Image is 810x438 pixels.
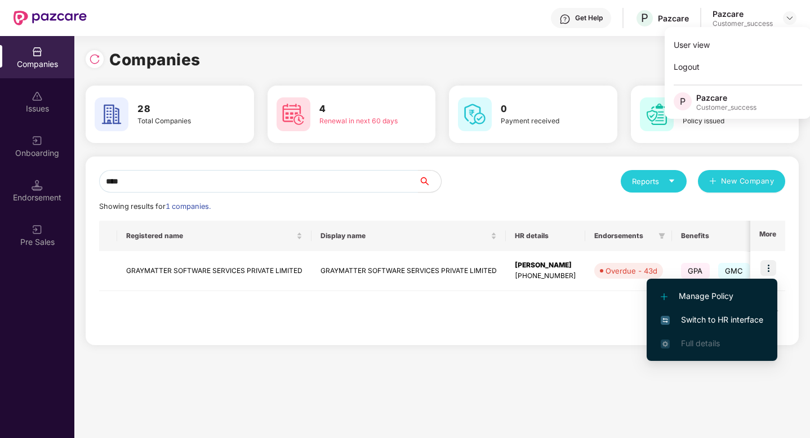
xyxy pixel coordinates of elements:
[681,263,710,279] span: GPA
[166,202,211,211] span: 1 companies.
[32,91,43,102] img: svg+xml;base64,PHN2ZyBpZD0iSXNzdWVzX2Rpc2FibGVkIiB4bWxucz0iaHR0cDovL3d3dy53My5vcmcvMjAwMC9zdmciIH...
[683,116,767,127] div: Policy issued
[661,316,670,325] img: svg+xml;base64,PHN2ZyB4bWxucz0iaHR0cDovL3d3dy53My5vcmcvMjAwMC9zdmciIHdpZHRoPSIxNiIgaGVpZ2h0PSIxNi...
[750,221,785,251] th: More
[32,224,43,235] img: svg+xml;base64,PHN2ZyB3aWR0aD0iMjAiIGhlaWdodD0iMjAiIHZpZXdCb3g9IjAgMCAyMCAyMCIgZmlsbD0ibm9uZSIgeG...
[594,231,654,240] span: Endorsements
[137,102,221,117] h3: 28
[311,221,506,251] th: Display name
[760,260,776,276] img: icon
[668,177,675,185] span: caret-down
[606,265,657,276] div: Overdue - 43d
[515,271,576,281] div: [PHONE_NUMBER]
[319,116,403,127] div: Renewal in next 60 days
[506,221,585,251] th: HR details
[640,97,674,131] img: svg+xml;base64,PHN2ZyB4bWxucz0iaHR0cDovL3d3dy53My5vcmcvMjAwMC9zdmciIHdpZHRoPSI2MCIgaGVpZ2h0PSI2MC...
[721,176,775,187] span: New Company
[680,95,686,108] span: P
[32,46,43,57] img: svg+xml;base64,PHN2ZyBpZD0iQ29tcGFuaWVzIiB4bWxucz0iaHR0cDovL3d3dy53My5vcmcvMjAwMC9zdmciIHdpZHRoPS...
[277,97,310,131] img: svg+xml;base64,PHN2ZyB4bWxucz0iaHR0cDovL3d3dy53My5vcmcvMjAwMC9zdmciIHdpZHRoPSI2MCIgaGVpZ2h0PSI2MC...
[32,180,43,191] img: svg+xml;base64,PHN2ZyB3aWR0aD0iMTQuNSIgaGVpZ2h0PSIxNC41IiB2aWV3Qm94PSIwIDAgMTYgMTYiIGZpbGw9Im5vbm...
[632,176,675,187] div: Reports
[319,102,403,117] h3: 4
[95,97,128,131] img: svg+xml;base64,PHN2ZyB4bWxucz0iaHR0cDovL3d3dy53My5vcmcvMjAwMC9zdmciIHdpZHRoPSI2MCIgaGVpZ2h0PSI2MC...
[559,14,571,25] img: svg+xml;base64,PHN2ZyBpZD0iSGVscC0zMngzMiIgeG1sbnM9Imh0dHA6Ly93d3cudzMub3JnLzIwMDAvc3ZnIiB3aWR0aD...
[109,47,201,72] h1: Companies
[709,177,716,186] span: plus
[713,19,773,28] div: Customer_success
[418,170,442,193] button: search
[718,263,750,279] span: GMC
[696,92,756,103] div: Pazcare
[658,13,689,24] div: Pazcare
[661,314,763,326] span: Switch to HR interface
[89,53,100,65] img: svg+xml;base64,PHN2ZyBpZD0iUmVsb2FkLTMyeDMyIiB4bWxucz0iaHR0cDovL3d3dy53My5vcmcvMjAwMC9zdmciIHdpZH...
[126,231,294,240] span: Registered name
[661,293,667,300] img: svg+xml;base64,PHN2ZyB4bWxucz0iaHR0cDovL3d3dy53My5vcmcvMjAwMC9zdmciIHdpZHRoPSIxMi4yMDEiIGhlaWdodD...
[661,290,763,302] span: Manage Policy
[658,233,665,239] span: filter
[117,221,311,251] th: Registered name
[698,170,785,193] button: plusNew Company
[515,260,576,271] div: [PERSON_NAME]
[661,339,670,348] img: svg+xml;base64,PHN2ZyB4bWxucz0iaHR0cDovL3d3dy53My5vcmcvMjAwMC9zdmciIHdpZHRoPSIxNi4zNjMiIGhlaWdodD...
[681,338,720,348] span: Full details
[14,11,87,25] img: New Pazcare Logo
[501,116,585,127] div: Payment received
[418,177,441,186] span: search
[311,251,506,291] td: GRAYMATTER SOFTWARE SERVICES PRIVATE LIMITED
[321,231,488,240] span: Display name
[99,202,211,211] span: Showing results for
[117,251,311,291] td: GRAYMATTER SOFTWARE SERVICES PRIVATE LIMITED
[641,11,648,25] span: P
[713,8,773,19] div: Pazcare
[32,135,43,146] img: svg+xml;base64,PHN2ZyB3aWR0aD0iMjAiIGhlaWdodD0iMjAiIHZpZXdCb3g9IjAgMCAyMCAyMCIgZmlsbD0ibm9uZSIgeG...
[696,103,756,112] div: Customer_success
[785,14,794,23] img: svg+xml;base64,PHN2ZyBpZD0iRHJvcGRvd24tMzJ4MzIiIHhtbG5zPSJodHRwOi8vd3d3LnczLm9yZy8yMDAwL3N2ZyIgd2...
[458,97,492,131] img: svg+xml;base64,PHN2ZyB4bWxucz0iaHR0cDovL3d3dy53My5vcmcvMjAwMC9zdmciIHdpZHRoPSI2MCIgaGVpZ2h0PSI2MC...
[575,14,603,23] div: Get Help
[137,116,221,127] div: Total Companies
[672,221,773,251] th: Benefits
[501,102,585,117] h3: 0
[656,229,667,243] span: filter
